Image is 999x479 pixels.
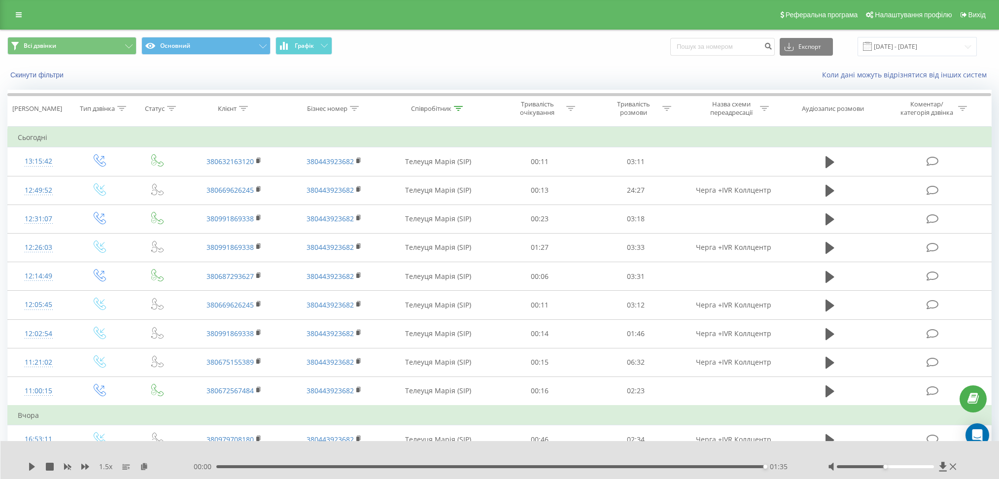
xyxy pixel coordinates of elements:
td: Телеуця Марія (SIP) [384,291,491,319]
td: 00:14 [492,319,588,348]
div: Бізнес номер [307,104,347,113]
div: 13:15:42 [18,152,59,171]
span: 01:35 [770,462,788,472]
button: Графік [276,37,332,55]
td: 00:13 [492,176,588,205]
td: Телеуця Марія (SIP) [384,348,491,376]
td: Сьогодні [8,128,992,147]
td: 24:27 [587,176,684,205]
td: Телеуця Марія (SIP) [384,176,491,205]
td: Телеуця Марія (SIP) [384,147,491,176]
div: 12:31:07 [18,209,59,229]
a: 380979708180 [207,435,254,444]
a: 380443923682 [307,157,354,166]
a: 380632163120 [207,157,254,166]
a: 380669626245 [207,300,254,309]
a: 380443923682 [307,435,354,444]
span: Реферальна програма [786,11,858,19]
div: Назва схеми переадресації [705,100,758,117]
div: Статус [145,104,165,113]
span: Вихід [968,11,986,19]
td: 03:18 [587,205,684,233]
td: 00:15 [492,348,588,376]
div: 12:14:49 [18,267,59,286]
td: 02:34 [587,425,684,454]
div: Тривалість розмови [607,100,660,117]
div: Accessibility label [763,465,767,469]
button: Всі дзвінки [7,37,137,55]
div: Open Intercom Messenger [965,423,989,447]
span: 1.5 x [99,462,112,472]
a: 380669626245 [207,185,254,195]
td: 00:23 [492,205,588,233]
a: 380675155389 [207,357,254,367]
td: Черга +IVR Коллцентр [684,319,784,348]
td: 06:32 [587,348,684,376]
div: Тривалість очікування [511,100,564,117]
div: Співробітник [411,104,451,113]
div: Коментар/категорія дзвінка [898,100,956,117]
a: 380443923682 [307,329,354,338]
td: Телеуця Марія (SIP) [384,319,491,348]
div: 12:05:45 [18,295,59,314]
a: 380443923682 [307,242,354,252]
a: 380443923682 [307,185,354,195]
td: Черга +IVR Коллцентр [684,348,784,376]
a: 380443923682 [307,300,354,309]
td: 03:31 [587,262,684,291]
td: 03:33 [587,233,684,262]
a: Коли дані можуть відрізнятися вiд інших систем [822,70,992,79]
a: 380443923682 [307,214,354,223]
div: Клієнт [218,104,237,113]
div: Аудіозапис розмови [802,104,864,113]
input: Пошук за номером [670,38,775,56]
td: Черга +IVR Коллцентр [684,291,784,319]
td: 01:46 [587,319,684,348]
div: Accessibility label [884,465,888,469]
span: Графік [295,42,314,49]
span: 00:00 [194,462,216,472]
div: 11:00:15 [18,381,59,401]
a: 380991869338 [207,329,254,338]
button: Експорт [780,38,833,56]
td: Телеуця Марія (SIP) [384,376,491,406]
a: 380991869338 [207,242,254,252]
td: 03:11 [587,147,684,176]
td: 00:46 [492,425,588,454]
div: 12:26:03 [18,238,59,257]
td: 00:11 [492,291,588,319]
td: 00:06 [492,262,588,291]
div: 11:21:02 [18,353,59,372]
td: Черга +IVR Коллцентр [684,176,784,205]
td: Телеуця Марія (SIP) [384,233,491,262]
a: 380687293627 [207,272,254,281]
button: Основний [141,37,271,55]
td: 02:23 [587,376,684,406]
td: 01:27 [492,233,588,262]
td: 00:16 [492,376,588,406]
div: 12:02:54 [18,324,59,343]
div: Тип дзвінка [80,104,115,113]
div: [PERSON_NAME] [12,104,62,113]
button: Скинути фільтри [7,70,69,79]
td: 00:11 [492,147,588,176]
a: 380443923682 [307,272,354,281]
td: Телеуця Марія (SIP) [384,205,491,233]
div: 16:53:11 [18,430,59,449]
a: 380991869338 [207,214,254,223]
td: Вчора [8,406,992,425]
td: Черга +IVR Коллцентр [684,425,784,454]
a: 380443923682 [307,357,354,367]
div: 12:49:52 [18,181,59,200]
td: Телеуця Марія (SIP) [384,262,491,291]
td: Телеуця Марія (SIP) [384,425,491,454]
td: Черга +IVR Коллцентр [684,233,784,262]
span: Налаштування профілю [875,11,952,19]
a: 380443923682 [307,386,354,395]
a: 380672567484 [207,386,254,395]
td: 03:12 [587,291,684,319]
span: Всі дзвінки [24,42,56,50]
